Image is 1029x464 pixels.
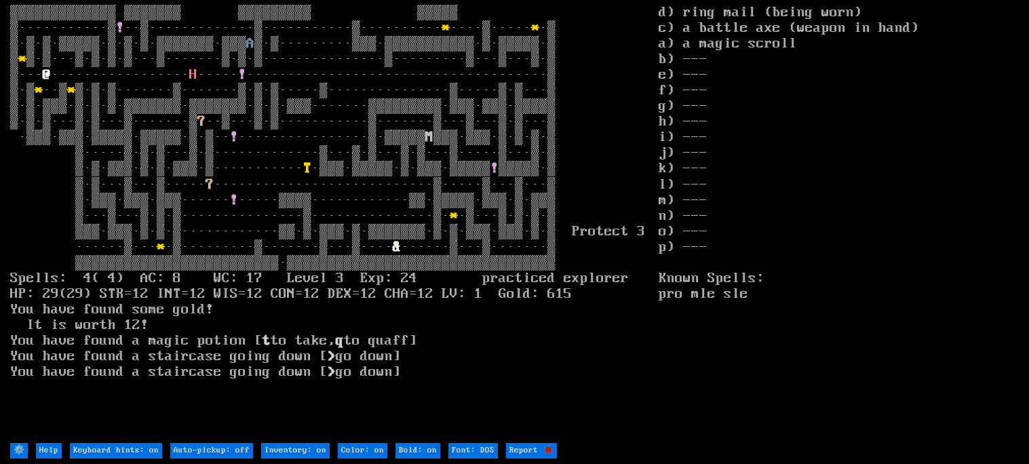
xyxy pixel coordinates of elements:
input: Auto-pickup: off [170,443,253,459]
input: Font: DOS [448,443,498,459]
font: @ [43,66,51,83]
font: ? [206,176,214,193]
b: > [328,364,336,380]
input: Report 🐞 [506,443,557,459]
input: ⚙️ [10,443,28,459]
font: & [393,239,401,255]
input: Keyboard hints: on [70,443,162,459]
font: A [246,35,254,52]
b: q [336,332,344,349]
font: ! [230,192,238,208]
larn: ▒▒▒▒▒▒▒▒▒▒▒▒▒ ▒▒▒▒▒▒▒ ▒▒▒▒▒▒▒▒▒ ▒▒▒▒▒ ▒···········▒ ··▒·············▒···········▒·········· ····▒... [10,5,659,441]
font: ! [116,20,124,36]
font: M [425,129,433,145]
stats: d) ring mail (being worn) c) a battle axe (weapon in hand) a) a magic scroll b) --- e) --- f) ---... [659,5,1019,441]
input: Help [36,443,62,459]
input: Color: on [338,443,387,459]
b: t [263,332,271,349]
font: T [303,160,311,176]
input: Bold: on [395,443,440,459]
font: ? [197,113,206,130]
b: > [328,348,336,364]
input: Inventory: on [261,443,330,459]
font: H [189,66,197,83]
font: ! [238,66,246,83]
font: ! [230,129,238,145]
font: ! [490,160,499,176]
